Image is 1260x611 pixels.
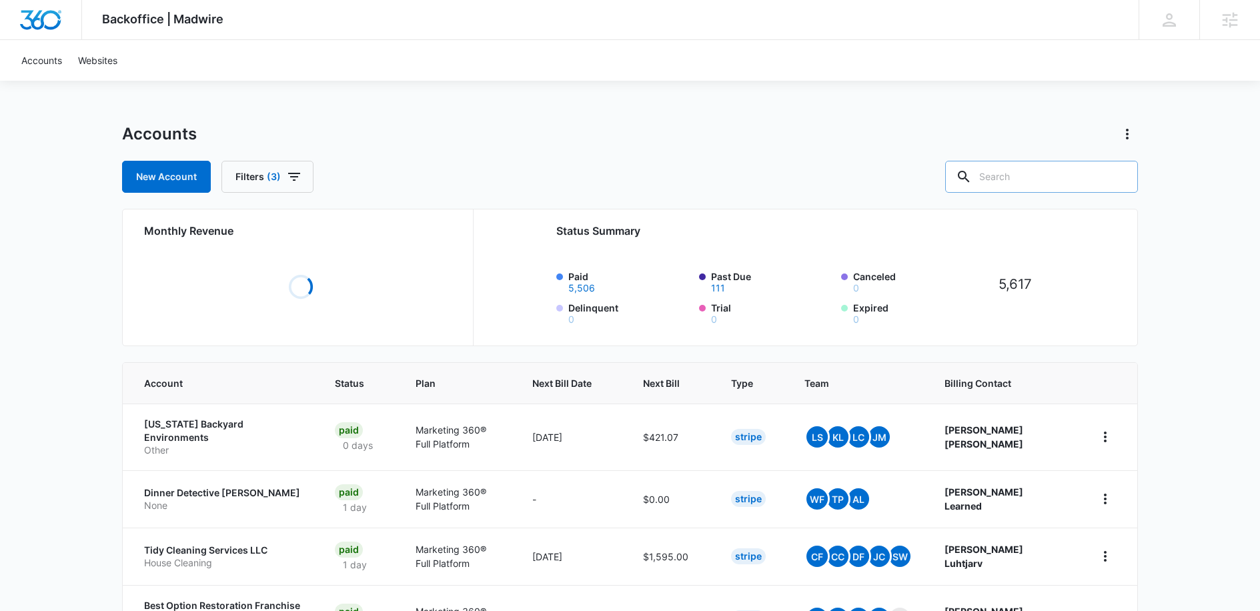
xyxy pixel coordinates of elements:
[806,546,828,567] span: CF
[827,426,848,448] span: KL
[999,275,1032,292] tspan: 5,617
[144,418,303,457] a: [US_STATE] Backyard EnvironmentsOther
[711,301,834,324] label: Trial
[945,161,1138,193] input: Search
[627,470,715,528] td: $0.00
[335,558,375,572] p: 1 day
[516,528,627,585] td: [DATE]
[144,376,283,390] span: Account
[711,283,725,293] button: Past Due
[532,376,592,390] span: Next Bill Date
[144,499,303,512] p: None
[827,488,848,510] span: TP
[853,269,976,293] label: Canceled
[335,500,375,514] p: 1 day
[556,223,1049,239] h2: Status Summary
[889,546,910,567] span: SW
[144,486,303,512] a: Dinner Detective [PERSON_NAME]None
[102,12,223,26] span: Backoffice | Madwire
[70,40,125,81] a: Websites
[416,376,500,390] span: Plan
[944,544,1023,569] strong: [PERSON_NAME] Luhtjarv
[731,491,766,507] div: Stripe
[335,376,364,390] span: Status
[868,546,890,567] span: JC
[1095,426,1116,448] button: home
[516,404,627,470] td: [DATE]
[144,223,457,239] h2: Monthly Revenue
[416,542,500,570] p: Marketing 360® Full Platform
[144,556,303,570] p: House Cleaning
[144,544,303,557] p: Tidy Cleaning Services LLC
[848,426,869,448] span: LC
[944,486,1023,512] strong: [PERSON_NAME] Learned
[335,438,381,452] p: 0 days
[144,418,303,444] p: [US_STATE] Backyard Environments
[853,301,976,324] label: Expired
[848,546,869,567] span: DF
[122,124,197,144] h1: Accounts
[804,376,893,390] span: Team
[643,376,680,390] span: Next Bill
[122,161,211,193] a: New Account
[827,546,848,567] span: CC
[627,404,715,470] td: $421.07
[568,269,691,293] label: Paid
[516,470,627,528] td: -
[13,40,70,81] a: Accounts
[868,426,890,448] span: JM
[711,269,834,293] label: Past Due
[627,528,715,585] td: $1,595.00
[144,486,303,500] p: Dinner Detective [PERSON_NAME]
[144,544,303,570] a: Tidy Cleaning Services LLCHouse Cleaning
[267,172,281,181] span: (3)
[848,488,869,510] span: AL
[335,422,363,438] div: Paid
[144,444,303,457] p: Other
[944,376,1063,390] span: Billing Contact
[416,485,500,513] p: Marketing 360® Full Platform
[221,161,313,193] button: Filters(3)
[568,283,595,293] button: Paid
[1117,123,1138,145] button: Actions
[731,376,753,390] span: Type
[944,424,1023,450] strong: [PERSON_NAME] [PERSON_NAME]
[335,484,363,500] div: Paid
[335,542,363,558] div: Paid
[731,548,766,564] div: Stripe
[731,429,766,445] div: Stripe
[1095,546,1116,567] button: home
[416,423,500,451] p: Marketing 360® Full Platform
[1095,488,1116,510] button: home
[806,488,828,510] span: WF
[806,426,828,448] span: LS
[568,301,691,324] label: Delinquent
